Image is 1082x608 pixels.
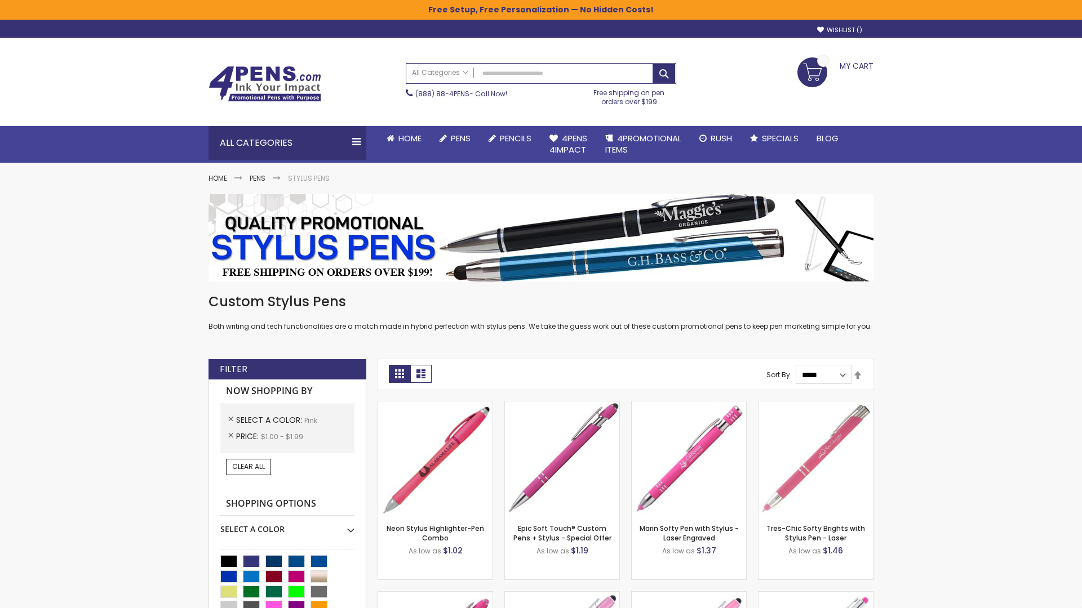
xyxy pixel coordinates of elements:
[398,132,422,144] span: Home
[632,401,746,516] img: Marin Softy Pen with Stylus - Laser Engraved-Pink
[220,363,247,375] strong: Filter
[759,401,873,410] a: Tres-Chic Softy Brights with Stylus Pen - Laser-Pink
[232,462,265,471] span: Clear All
[632,401,746,410] a: Marin Softy Pen with Stylus - Laser Engraved-Pink
[209,194,873,281] img: Stylus Pens
[378,401,493,410] a: Neon Stylus Highlighter-Pen Combo-Pink
[759,401,873,516] img: Tres-Chic Softy Brights with Stylus Pen - Laser-Pink
[209,126,366,160] div: All Categories
[236,431,261,442] span: Price
[288,173,330,183] strong: Stylus Pens
[662,546,695,556] span: As low as
[226,459,271,475] a: Clear All
[431,126,480,151] a: Pens
[304,415,317,425] span: Pink
[261,432,303,441] span: $1.00 - $1.99
[415,89,469,99] a: (888) 88-4PENS
[513,524,611,542] a: Epic Soft Touch® Custom Pens + Stylus - Special Offer
[378,126,431,151] a: Home
[632,591,746,601] a: Ellipse Stylus Pen - ColorJet-Pink
[571,545,588,556] span: $1.19
[236,414,304,426] span: Select A Color
[406,64,474,82] a: All Categories
[412,68,468,77] span: All Categories
[209,173,227,183] a: Home
[209,293,873,311] h1: Custom Stylus Pens
[605,132,681,155] span: 4PROMOTIONAL ITEMS
[378,591,493,601] a: Ellipse Softy Brights with Stylus Pen - Laser-Pink
[387,524,484,542] a: Neon Stylus Highlighter-Pen Combo
[808,126,848,151] a: Blog
[209,293,873,332] div: Both writing and tech functionalities are a match made in hybrid perfection with stylus pens. We ...
[549,132,587,155] span: 4Pens 4impact
[759,591,873,601] a: Tres-Chic Softy with Stylus Top Pen - ColorJet-Pink
[817,132,839,144] span: Blog
[690,126,741,151] a: Rush
[220,492,354,516] strong: Shopping Options
[596,126,690,163] a: 4PROMOTIONALITEMS
[536,546,569,556] span: As low as
[451,132,471,144] span: Pens
[409,546,441,556] span: As low as
[220,516,354,535] div: Select A Color
[766,524,865,542] a: Tres-Chic Softy Brights with Stylus Pen - Laser
[540,126,596,163] a: 4Pens4impact
[378,401,493,516] img: Neon Stylus Highlighter-Pen Combo-Pink
[389,365,410,383] strong: Grid
[250,173,265,183] a: Pens
[500,132,531,144] span: Pencils
[582,84,677,106] div: Free shipping on pen orders over $199
[788,546,821,556] span: As low as
[505,591,619,601] a: Ellipse Stylus Pen - LaserMax-Pink
[209,66,321,102] img: 4Pens Custom Pens and Promotional Products
[443,545,463,556] span: $1.02
[766,370,790,379] label: Sort By
[697,545,716,556] span: $1.37
[823,545,843,556] span: $1.46
[220,379,354,403] strong: Now Shopping by
[640,524,739,542] a: Marin Softy Pen with Stylus - Laser Engraved
[480,126,540,151] a: Pencils
[505,401,619,410] a: 4P-MS8B-Pink
[711,132,732,144] span: Rush
[415,89,507,99] span: - Call Now!
[762,132,799,144] span: Specials
[741,126,808,151] a: Specials
[817,26,862,34] a: Wishlist
[505,401,619,516] img: 4P-MS8B-Pink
